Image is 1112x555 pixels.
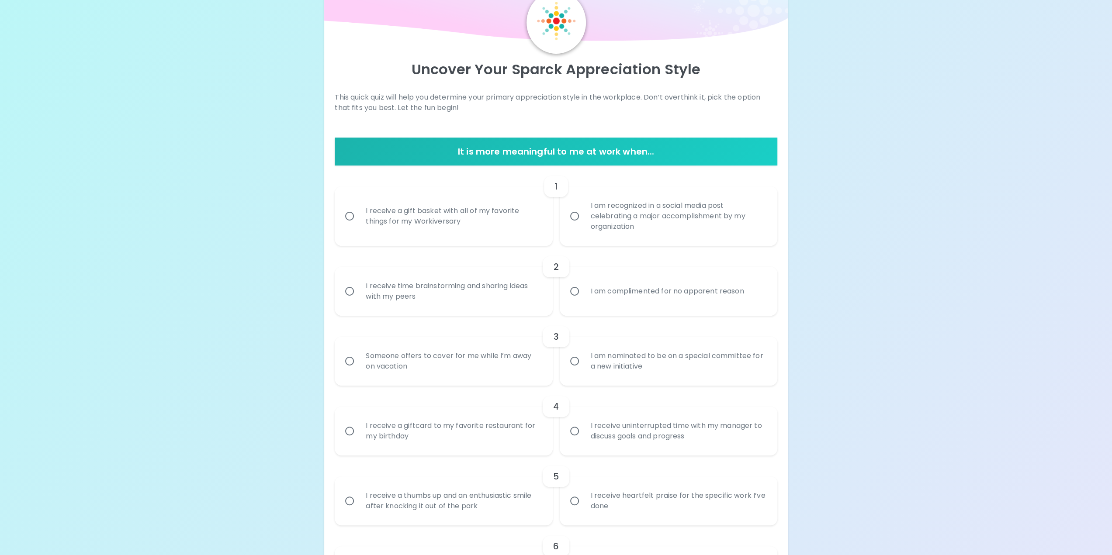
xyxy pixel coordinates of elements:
div: choice-group-check [335,455,777,525]
h6: 3 [553,330,558,344]
h6: 2 [553,260,558,274]
h6: 1 [554,179,558,193]
div: Someone offers to cover for me while I’m away on vacation [359,340,547,382]
h6: 4 [553,400,559,414]
h6: 6 [553,539,559,553]
img: Sparck Logo [537,2,575,40]
div: I receive uninterrupted time with my manager to discuss goals and progress [584,410,773,452]
div: I receive time brainstorming and sharing ideas with my peers [359,270,547,312]
div: I am complimented for no apparent reason [584,276,751,307]
div: choice-group-check [335,316,777,386]
div: choice-group-check [335,246,777,316]
div: I am nominated to be on a special committee for a new initiative [584,340,773,382]
h6: It is more meaningful to me at work when... [338,145,773,159]
p: Uncover Your Sparck Appreciation Style [335,61,777,78]
div: I receive a giftcard to my favorite restaurant for my birthday [359,410,547,452]
div: I am recognized in a social media post celebrating a major accomplishment by my organization [584,190,773,242]
div: I receive a gift basket with all of my favorite things for my Workiversary [359,195,547,237]
div: I receive a thumbs up and an enthusiastic smile after knocking it out of the park [359,480,547,522]
p: This quick quiz will help you determine your primary appreciation style in the workplace. Don’t o... [335,92,777,113]
h6: 5 [553,469,559,483]
div: I receive heartfelt praise for the specific work I’ve done [584,480,773,522]
div: choice-group-check [335,165,777,246]
div: choice-group-check [335,386,777,455]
